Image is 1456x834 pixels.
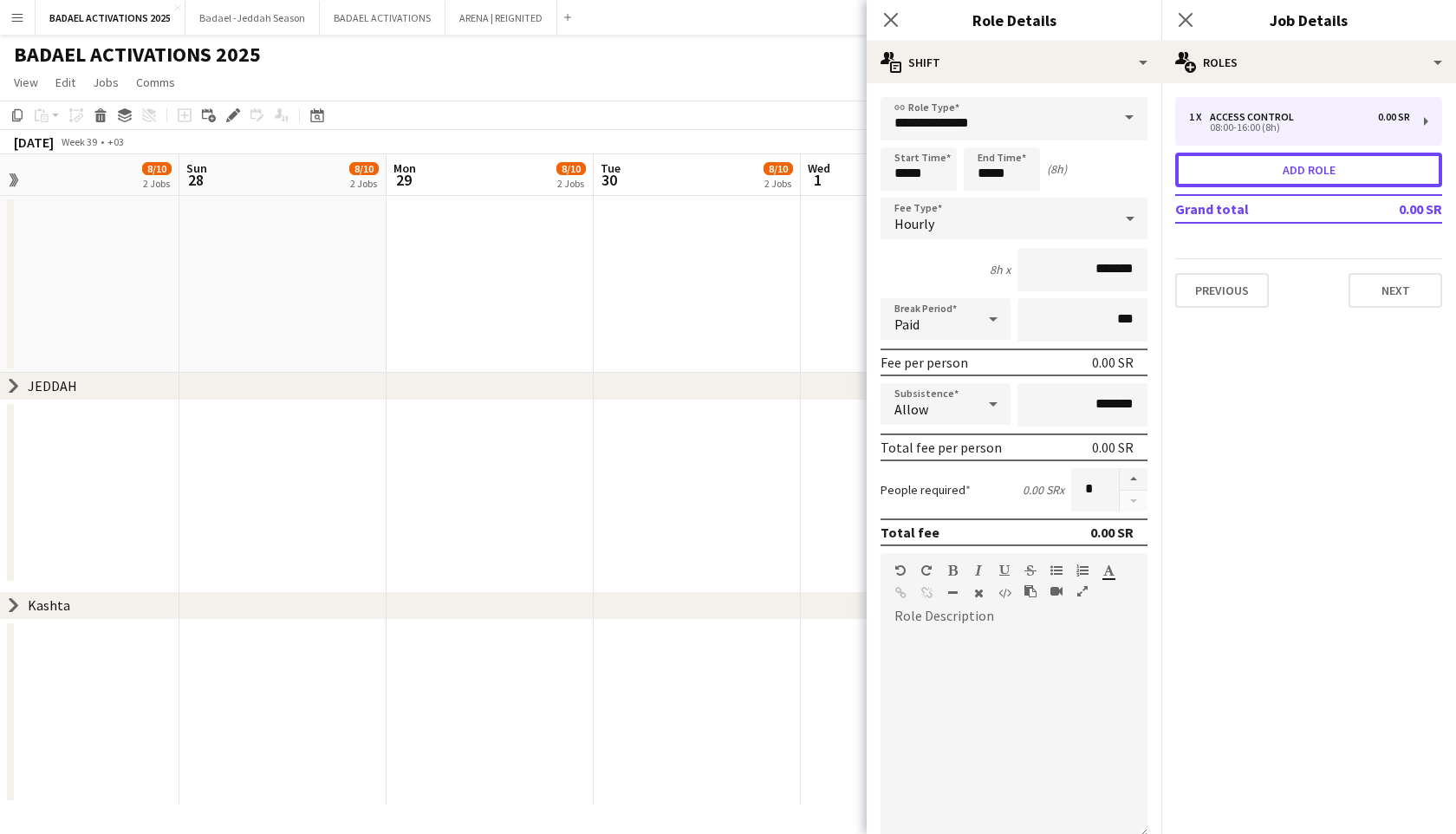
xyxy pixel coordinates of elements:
button: BADAEL ACTIVATIONS [320,1,445,35]
span: Paid [894,316,920,333]
button: Fullscreen [1076,584,1089,598]
td: 0.00 SR [1342,195,1442,223]
div: Kashta [28,596,70,614]
button: Strikethrough [1024,564,1037,577]
button: Clear Formatting [972,586,985,600]
span: 8/10 [142,162,172,175]
button: BADAEL ACTIVATIONS 2025 [36,1,185,35]
span: 28 [184,170,207,190]
button: Insert video [1050,584,1063,598]
span: View [14,75,38,90]
div: 0.00 SR [1092,354,1134,371]
span: Jobs [93,75,119,90]
button: Undo [894,564,907,577]
span: Edit [55,75,75,90]
button: ARENA | REIGNITED [445,1,557,35]
div: 1 x [1189,111,1210,123]
div: 0.00 SR [1378,111,1410,123]
span: Tue [601,160,621,176]
div: Roles [1161,42,1456,83]
a: View [7,71,45,94]
a: Comms [129,71,182,94]
a: Jobs [86,71,126,94]
button: Underline [998,564,1011,577]
button: Unordered List [1050,564,1063,577]
a: Edit [49,71,82,94]
button: Italic [972,564,985,577]
button: Paste as plain text [1024,584,1037,598]
span: 30 [598,170,621,190]
div: Shift [867,42,1161,83]
span: 8/10 [556,162,586,175]
div: JEDDAH [28,377,77,394]
span: Sun [186,160,207,176]
div: 2 Jobs [143,177,171,190]
button: Ordered List [1076,564,1089,577]
div: 0.00 SR [1092,439,1134,456]
span: 8/10 [349,162,379,175]
div: 0.00 SR x [1023,482,1064,498]
div: Total fee [881,524,939,541]
span: Hourly [894,215,934,232]
div: [DATE] [14,134,54,151]
h1: BADAEL ACTIVATIONS 2025 [14,42,261,68]
td: Grand total [1175,195,1342,223]
div: +03 [107,135,124,148]
span: 8/10 [764,162,793,175]
div: 2 Jobs [764,177,792,190]
button: Badael -Jeddah Season [185,1,320,35]
span: Allow [894,401,928,418]
button: Horizontal Line [946,586,959,600]
div: Fee per person [881,354,968,371]
label: People required [881,482,971,498]
span: Comms [136,75,175,90]
button: Redo [920,564,933,577]
h3: Job Details [1161,9,1456,31]
button: Previous [1175,273,1269,308]
div: 0.00 SR [1090,524,1134,541]
div: Access Control [1210,111,1301,123]
div: 8h x [990,262,1011,277]
button: Next [1349,273,1442,308]
span: Mon [393,160,416,176]
div: 08:00-16:00 (8h) [1189,123,1410,132]
button: HTML Code [998,586,1011,600]
div: (8h) [1047,161,1067,177]
div: 2 Jobs [557,177,585,190]
button: Add role [1175,153,1442,187]
h3: Role Details [867,9,1161,31]
button: Text Color [1102,564,1115,577]
span: Wed [808,160,830,176]
span: 29 [391,170,416,190]
span: 1 [805,170,830,190]
span: Week 39 [57,135,101,148]
div: 2 Jobs [350,177,378,190]
div: Total fee per person [881,439,1002,456]
button: Increase [1120,468,1147,491]
button: Bold [946,564,959,577]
